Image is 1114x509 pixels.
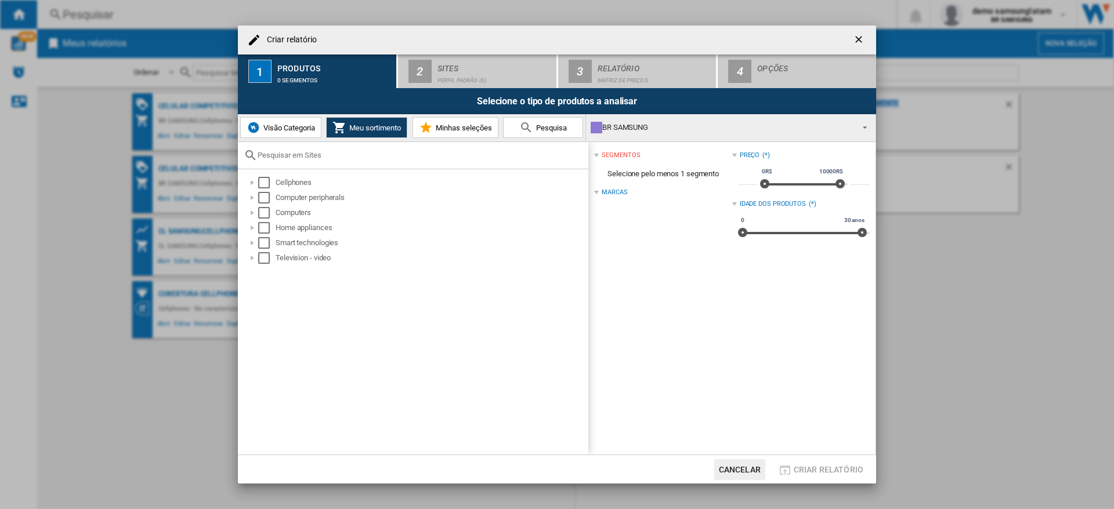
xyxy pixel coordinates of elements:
[739,216,746,225] span: 0
[238,88,876,114] div: Selecione o tipo de produtos a analisar
[591,119,852,136] div: BR SAMSUNG
[503,117,583,138] button: Pesquisa
[238,54,397,88] button: 1 Produtos 0 segmentos
[598,71,712,83] div: Matriz de preços
[258,192,276,203] md-checkbox: Select
[433,123,492,132] span: Minhas seleções
[398,54,558,88] button: 2 Sites Perfil padrão (6)
[326,117,407,138] button: Meu sortimento
[277,71,392,83] div: 0 segmentos
[276,237,587,249] div: Smart technologies
[848,28,871,52] button: getI18NText('BUTTONS.CLOSE_DIALOG')
[276,207,587,219] div: Computers
[842,216,866,225] span: 30 anos
[728,60,751,83] div: 4
[248,60,272,83] div: 1
[258,222,276,234] md-checkbox: Select
[740,151,760,160] div: Preço
[602,188,627,197] div: Marcas
[853,34,867,48] ng-md-icon: getI18NText('BUTTONS.CLOSE_DIALOG')
[277,59,392,71] div: Produtos
[757,59,871,71] div: Opções
[258,207,276,219] md-checkbox: Select
[261,123,315,132] span: Visão Categoria
[413,117,498,138] button: Minhas seleções
[602,151,640,160] div: segmentos
[276,192,587,203] div: Computer peripherals
[718,54,876,88] button: 4 Opções
[276,252,587,264] div: Television - video
[794,465,863,474] span: Criar relatório
[276,177,587,188] div: Cellphones
[276,222,587,234] div: Home appliances
[261,34,317,46] h4: Criar relatório
[818,167,845,176] span: 10000R$
[558,54,718,88] button: 3 Relatório Matriz de preços
[408,60,432,83] div: 2
[258,177,276,188] md-checkbox: Select
[775,459,867,480] button: Criar relatório
[258,151,583,159] input: Pesquisar em Sites
[240,117,321,138] button: Visão Categoria
[247,121,261,134] img: wiser-icon-blue.png
[569,60,592,83] div: 3
[346,123,401,132] span: Meu sortimento
[760,167,774,176] span: 0R$
[533,123,567,132] span: Pesquisa
[740,199,806,209] div: Idade dos produtos
[594,163,732,185] span: Selecione pelo menos 1 segmento
[258,237,276,249] md-checkbox: Select
[258,252,276,264] md-checkbox: Select
[714,459,765,480] button: Cancelar
[598,59,712,71] div: Relatório
[437,71,552,83] div: Perfil padrão (6)
[437,59,552,71] div: Sites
